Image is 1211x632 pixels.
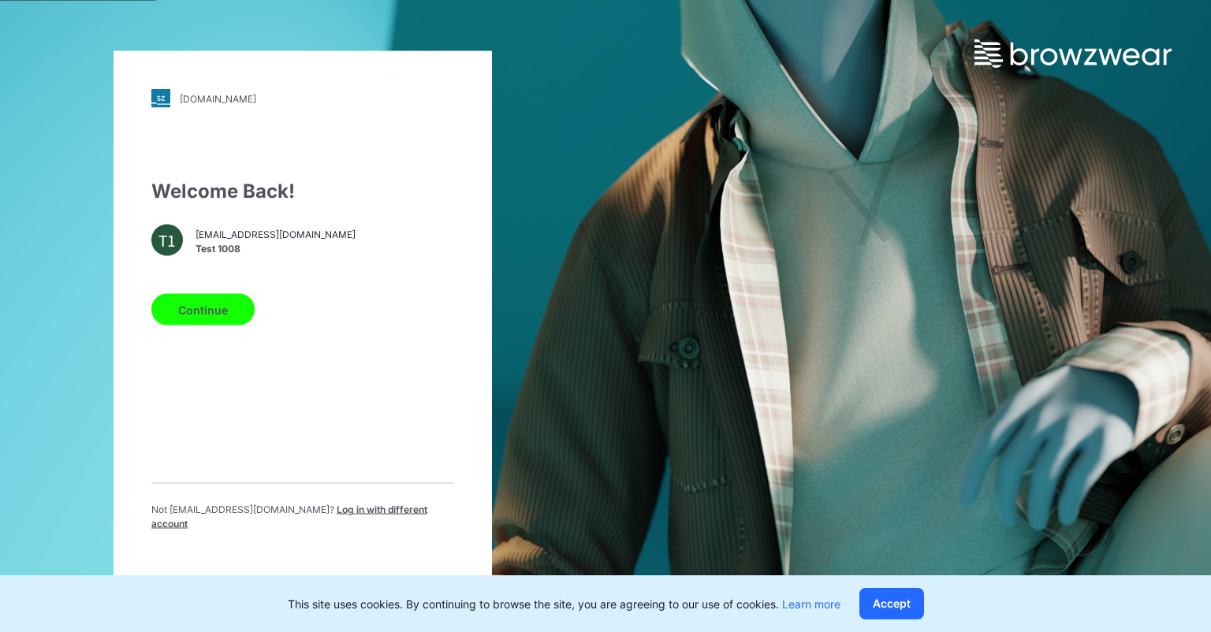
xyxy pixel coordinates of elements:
[151,177,454,206] div: Welcome Back!
[151,89,454,108] a: [DOMAIN_NAME]
[151,89,170,108] img: stylezone-logo.562084cfcfab977791bfbf7441f1a819.svg
[859,588,924,619] button: Accept
[151,225,183,256] div: T1
[180,92,256,104] div: [DOMAIN_NAME]
[151,503,454,531] p: Not [EMAIL_ADDRESS][DOMAIN_NAME] ?
[782,597,840,611] a: Learn more
[974,39,1172,68] img: browzwear-logo.e42bd6dac1945053ebaf764b6aa21510.svg
[151,294,255,325] button: Continue
[196,241,356,255] span: Test 1008
[196,227,356,241] span: [EMAIL_ADDRESS][DOMAIN_NAME]
[288,596,840,612] p: This site uses cookies. By continuing to browse the site, you are agreeing to our use of cookies.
